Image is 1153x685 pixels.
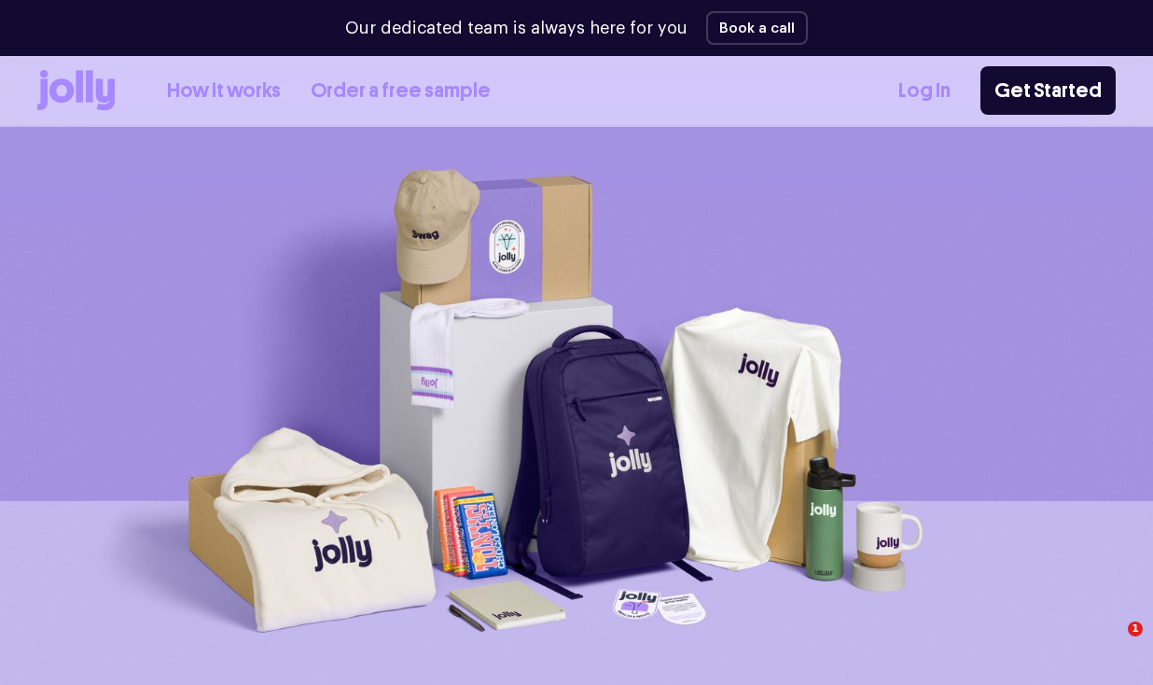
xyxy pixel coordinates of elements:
[1128,622,1143,636] span: 1
[1090,622,1134,666] iframe: Intercom live chat
[980,66,1116,115] a: Get Started
[898,76,951,106] a: Log In
[311,76,491,106] a: Order a free sample
[345,16,688,41] p: Our dedicated team is always here for you
[706,11,808,45] button: Book a call
[167,76,281,106] a: How it works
